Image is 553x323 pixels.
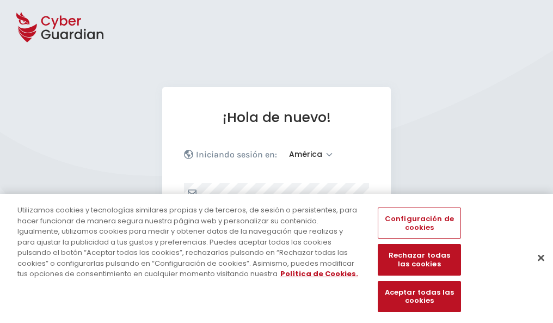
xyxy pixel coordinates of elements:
[17,205,361,279] div: Utilizamos cookies y tecnologías similares propias y de terceros, de sesión o persistentes, para ...
[378,281,460,312] button: Aceptar todas las cookies
[280,269,358,279] a: Más información sobre su privacidad, se abre en una nueva pestaña
[529,246,553,270] button: Cerrar
[184,109,369,126] h1: ¡Hola de nuevo!
[378,208,460,239] button: Configuración de cookies
[196,149,277,160] p: Iniciando sesión en:
[378,245,460,276] button: Rechazar todas las cookies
